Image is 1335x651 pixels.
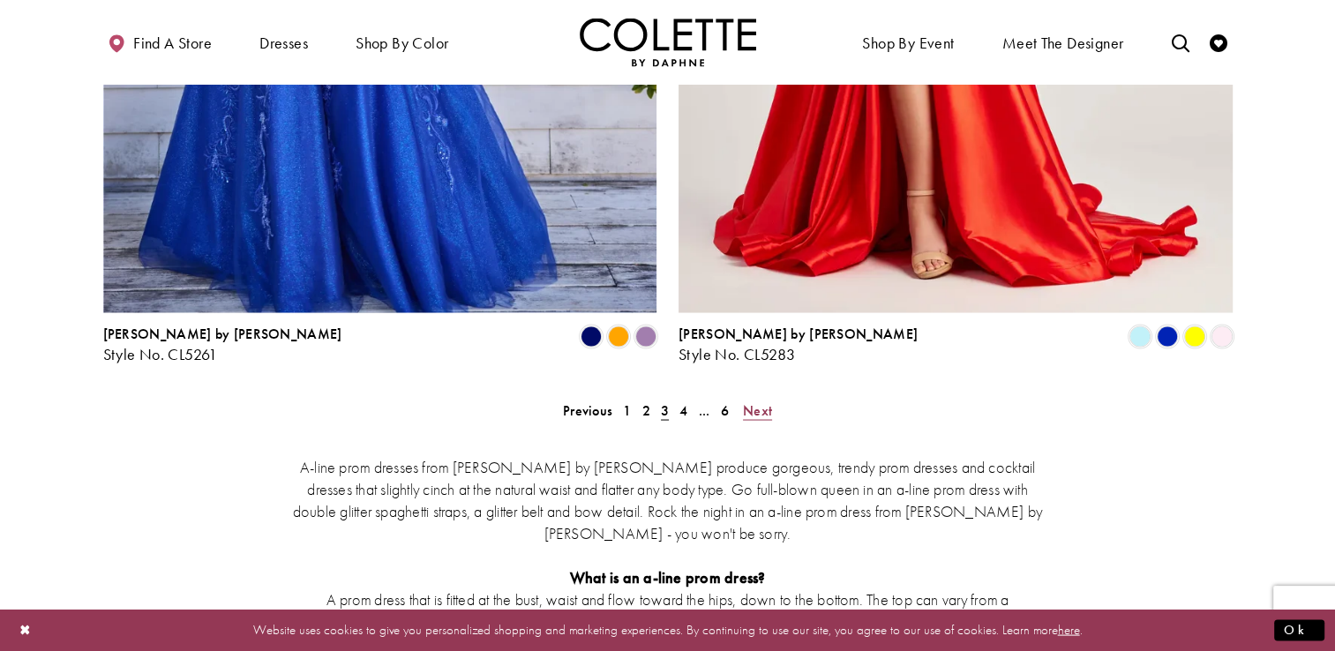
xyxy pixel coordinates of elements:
[656,397,674,423] span: Current page
[103,343,218,363] span: Style No. CL5261
[127,618,1208,642] p: Website uses cookies to give you personalized shopping and marketing experiences. By continuing t...
[743,400,772,419] span: Next
[356,34,448,52] span: Shop by color
[720,400,728,419] span: 6
[694,397,716,423] a: ...
[608,325,629,347] i: Orange
[679,400,687,419] span: 4
[618,397,636,423] a: 1
[637,397,656,423] a: 2
[570,566,766,587] strong: What is an a-line prom dress?
[1211,325,1233,347] i: Light Pink
[259,34,308,52] span: Dresses
[103,18,216,66] a: Find a store
[580,18,756,66] a: Visit Home Page
[661,400,669,419] span: 3
[1274,619,1324,641] button: Submit Dialog
[558,397,618,423] a: Prev Page
[699,400,710,419] span: ...
[1184,325,1205,347] i: Yellow
[623,400,631,419] span: 1
[679,343,795,363] span: Style No. CL5283
[1166,18,1193,66] a: Toggle search
[293,455,1043,543] p: A-line prom dresses from [PERSON_NAME] by [PERSON_NAME] produce gorgeous, trendy prom dresses and...
[674,397,693,423] a: 4
[1058,621,1080,639] a: here
[11,615,41,646] button: Close Dialog
[862,34,954,52] span: Shop By Event
[563,400,612,419] span: Previous
[580,18,756,66] img: Colette by Daphne
[1129,325,1151,347] i: Light Blue
[858,18,958,66] span: Shop By Event
[255,18,312,66] span: Dresses
[581,325,602,347] i: Sapphire
[1205,18,1232,66] a: Check Wishlist
[642,400,650,419] span: 2
[679,325,918,363] div: Colette by Daphne Style No. CL5283
[679,324,918,342] span: [PERSON_NAME] by [PERSON_NAME]
[738,397,777,423] a: Next Page
[351,18,453,66] span: Shop by color
[103,324,342,342] span: [PERSON_NAME] by [PERSON_NAME]
[1157,325,1178,347] i: Royal Blue
[1002,34,1124,52] span: Meet the designer
[635,325,656,347] i: Amethyst
[998,18,1129,66] a: Meet the designer
[133,34,212,52] span: Find a store
[103,325,342,363] div: Colette by Daphne Style No. CL5261
[715,397,733,423] a: 6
